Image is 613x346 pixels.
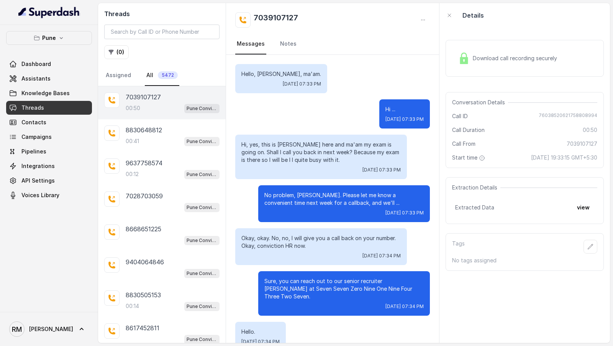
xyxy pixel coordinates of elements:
[241,70,321,78] p: Hello, [PERSON_NAME], ma'am.
[385,303,424,310] span: [DATE] 07:34 PM
[362,167,401,173] span: [DATE] 07:33 PM
[104,25,220,39] input: Search by Call ID or Phone Number
[158,71,178,79] span: 5472
[187,303,217,310] p: Pune Conviction HR Outbound Assistant
[187,105,217,112] p: Pune Conviction HR Outbound Assistant
[126,92,161,102] p: 7039107127
[6,57,92,71] a: Dashboard
[452,154,487,161] span: Start time
[473,54,560,62] span: Download call recording securely
[42,33,56,43] p: Pune
[283,81,321,87] span: [DATE] 07:33 PM
[126,302,139,310] p: 00:14
[145,65,179,86] a: All5472
[385,105,424,113] p: Hi ...
[18,6,80,18] img: light.svg
[531,154,597,161] span: [DATE] 19:33:15 GMT+5:30
[126,137,139,145] p: 00:41
[279,34,298,54] a: Notes
[241,328,280,336] p: Hello.
[6,130,92,144] a: Campaigns
[452,112,468,120] span: Call ID
[187,237,217,244] p: Pune Conviction HR Outbound Assistant
[104,45,129,59] button: (0)
[126,158,162,168] p: 9637758574
[104,9,220,18] h2: Threads
[126,257,164,267] p: 9404064846
[385,210,424,216] span: [DATE] 07:33 PM
[6,145,92,158] a: Pipelines
[126,224,161,234] p: 8668651225
[455,204,494,211] span: Extracted Data
[452,140,475,148] span: Call From
[104,65,133,86] a: Assigned
[126,170,139,178] p: 00:12
[126,191,163,201] p: 7028703059
[235,34,266,54] a: Messages
[264,191,424,207] p: No problem, [PERSON_NAME]. Please let me know a convenient time next week for a callback, and we'...
[6,115,92,129] a: Contacts
[187,204,217,211] p: Pune Conviction HR Outbound Assistant
[187,171,217,178] p: Pune Conviction HR Outbound Assistant
[126,323,159,333] p: 8617452811
[452,184,500,191] span: Extraction Details
[567,140,597,148] span: 7039107127
[187,336,217,343] p: Pune Conviction HR Outbound Assistant
[6,174,92,188] a: API Settings
[452,240,465,254] p: Tags
[126,125,162,135] p: 8830648812
[6,72,92,86] a: Assistants
[241,141,401,164] p: Hi, yes, this is [PERSON_NAME] here and ma'am my exam is going on. Shall I call you back in next ...
[6,188,92,202] a: Voices Library
[6,159,92,173] a: Integrations
[126,290,161,300] p: 8830505153
[6,31,92,45] button: Pune
[539,112,597,120] span: 76038520621758808994
[6,101,92,115] a: Threads
[235,34,430,54] nav: Tabs
[126,104,140,112] p: 00:50
[187,270,217,277] p: Pune Conviction HR Outbound Assistant
[6,86,92,100] a: Knowledge Bases
[6,318,92,340] a: [PERSON_NAME]
[452,126,485,134] span: Call Duration
[572,201,594,214] button: view
[264,277,424,300] p: Sure, you can reach out to our senior recruiter [PERSON_NAME] at Seven Seven Zero Nine One Nine F...
[452,99,508,106] span: Conversation Details
[362,253,401,259] span: [DATE] 07:34 PM
[462,11,484,20] p: Details
[241,339,280,345] span: [DATE] 07:34 PM
[187,138,217,145] p: Pune Conviction HR Outbound Assistant
[385,116,424,122] span: [DATE] 07:33 PM
[241,234,401,250] p: Okay, okay. No, no, I will give you a call back on your number. Okay, conviction HR now.
[254,12,298,28] h2: 7039107127
[583,126,597,134] span: 00:50
[458,53,470,64] img: Lock Icon
[452,257,597,264] p: No tags assigned
[104,65,220,86] nav: Tabs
